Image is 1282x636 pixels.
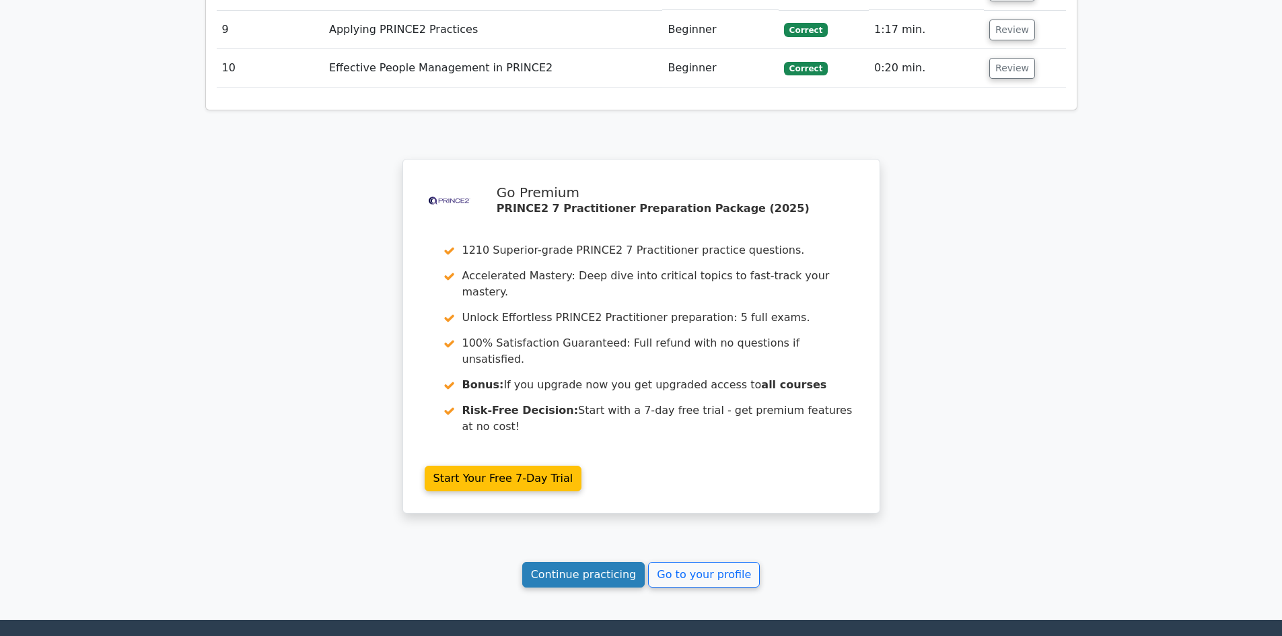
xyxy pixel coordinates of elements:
[648,562,760,588] a: Go to your profile
[989,20,1035,40] button: Review
[425,466,582,491] a: Start Your Free 7-Day Trial
[662,11,778,49] td: Beginner
[324,49,662,87] td: Effective People Management in PRINCE2
[989,58,1035,79] button: Review
[522,562,645,588] a: Continue practicing
[217,11,324,49] td: 9
[784,62,828,75] span: Correct
[217,49,324,87] td: 10
[662,49,778,87] td: Beginner
[784,23,828,36] span: Correct
[869,11,984,49] td: 1:17 min.
[869,49,984,87] td: 0:20 min.
[324,11,662,49] td: Applying PRINCE2 Practices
